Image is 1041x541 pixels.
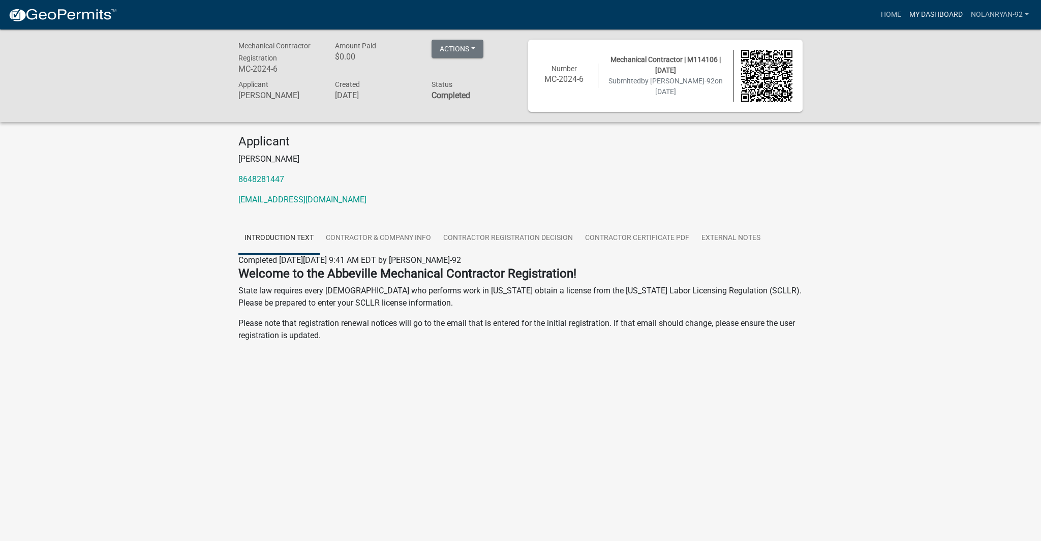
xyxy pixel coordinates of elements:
[320,222,437,255] a: Contractor & Company Info
[552,65,577,73] span: Number
[432,40,483,58] button: Actions
[238,42,311,62] span: Mechanical Contractor Registration
[238,285,803,309] p: State law requires every [DEMOGRAPHIC_DATA] who performs work in [US_STATE] obtain a license from...
[437,222,579,255] a: Contractor Registration Decision
[432,80,452,88] span: Status
[579,222,695,255] a: Contractor Certificate PDF
[741,50,793,102] img: QR code
[695,222,767,255] a: External Notes
[238,317,803,342] p: Please note that registration renewal notices will go to the email that is entered for the initia...
[238,255,461,265] span: Completed [DATE][DATE] 9:41 AM EDT by [PERSON_NAME]-92
[641,77,715,85] span: by [PERSON_NAME]-92
[238,153,803,165] p: [PERSON_NAME]
[608,77,723,96] span: Submitted on [DATE]
[238,64,320,74] h6: MC-2024-6
[238,222,320,255] a: Introduction Text
[610,55,721,74] span: Mechanical Contractor | M114106 | [DATE]
[335,42,376,50] span: Amount Paid
[905,5,967,24] a: My Dashboard
[238,80,268,88] span: Applicant
[238,266,576,281] strong: Welcome to the Abbeville Mechanical Contractor Registration!
[877,5,905,24] a: Home
[335,91,416,100] h6: [DATE]
[238,195,366,204] a: [EMAIL_ADDRESS][DOMAIN_NAME]
[335,52,416,62] h6: $0.00
[967,5,1033,24] a: nolanryan-92
[238,174,284,184] a: 8648281447
[538,74,590,84] h6: MC-2024-6
[432,91,470,100] strong: Completed
[238,91,320,100] h6: [PERSON_NAME]
[238,134,803,149] h4: Applicant
[335,80,360,88] span: Created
